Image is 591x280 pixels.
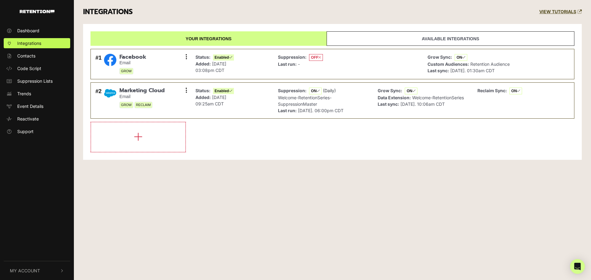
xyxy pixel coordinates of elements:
span: Marketing Cloud [119,87,165,94]
div: #1 [95,54,102,75]
a: VIEW TUTORIALS [539,9,582,14]
strong: Data Extension: [378,95,411,100]
span: [DATE]. 10:06am CDT [400,101,445,107]
span: ON [509,88,522,94]
span: Code Script [17,65,41,72]
h3: INTEGRATIONS [83,8,133,16]
strong: Last run: [278,61,297,67]
a: Trends [4,89,70,99]
span: Suppression Lists [17,78,53,84]
small: Email [119,60,146,65]
span: [DATE]. 01:30am CDT [450,68,495,73]
strong: Added: [195,95,211,100]
img: Marketing Cloud [104,87,116,99]
img: Facebook [104,54,116,66]
span: Facebook [119,54,146,61]
a: Reactivate [4,114,70,124]
button: My Account [4,261,70,280]
strong: Status: [195,88,211,93]
span: Enabled [213,88,234,94]
strong: Suppression: [278,54,307,60]
span: [DATE] 03:08pm CDT [195,61,226,73]
strong: Last sync: [378,101,399,107]
a: Contacts [4,51,70,61]
span: Welcome-RetentionSeries [412,95,464,100]
strong: Last run: [278,108,297,113]
span: Welcome-RetentionSeries-SuppressionMaster [278,95,332,107]
span: Trends [17,90,31,97]
span: My Account [10,267,40,274]
strong: Status: [195,54,211,60]
span: Retention Audience [470,61,510,67]
span: (Daily) [323,88,336,93]
span: GROW [119,102,133,108]
small: Email [119,94,165,99]
span: OFF [309,54,323,61]
span: ON [455,54,467,61]
img: Retention.com [20,10,54,13]
a: Event Details [4,101,70,111]
span: Event Details [17,103,43,109]
span: ON [309,88,322,94]
strong: Grow Sync: [428,54,452,60]
span: Support [17,128,34,135]
span: GROW [119,68,133,74]
a: Your integrations [90,31,327,46]
span: RECLAIM [135,102,152,108]
a: Suppression Lists [4,76,70,86]
div: Open Intercom Messenger [570,259,585,274]
span: - [298,61,300,67]
strong: Suppression: [278,88,307,93]
strong: Custom Audiences: [428,61,469,67]
span: Contacts [17,53,35,59]
a: Code Script [4,63,70,73]
strong: Grow Sync: [378,88,402,93]
a: Dashboard [4,26,70,36]
a: Support [4,126,70,136]
span: ON [405,88,417,94]
strong: Reclaim Sync: [477,88,507,93]
a: Integrations [4,38,70,48]
span: Enabled [213,54,234,61]
div: #2 [95,87,102,114]
strong: Added: [195,61,211,66]
span: Integrations [17,40,41,46]
a: Available integrations [327,31,574,46]
span: [DATE]. 06:00pm CDT [298,108,344,113]
span: Dashboard [17,27,39,34]
strong: Last sync: [428,68,449,73]
span: Reactivate [17,116,39,122]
